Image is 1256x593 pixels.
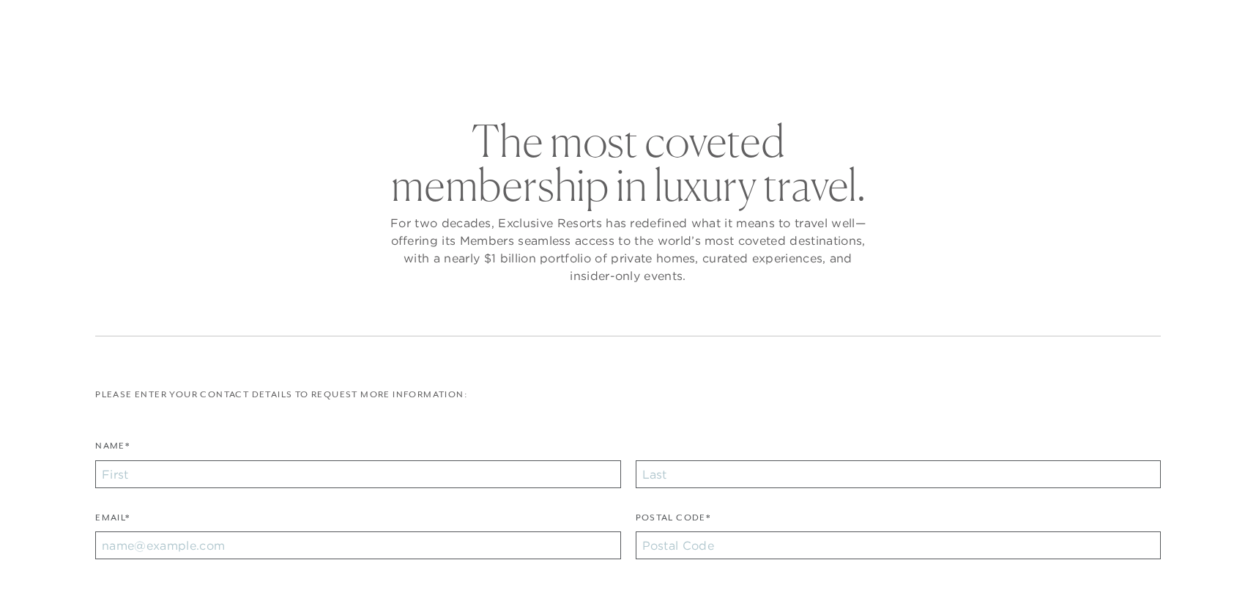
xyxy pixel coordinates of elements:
[95,388,1161,402] p: Please enter your contact details to request more information:
[387,119,870,207] h2: The most coveted membership in luxury travel.
[707,47,796,89] a: Community
[95,460,620,488] input: First
[95,511,130,532] label: Email*
[636,531,1161,559] input: Postal Code
[636,511,711,532] label: Postal Code*
[53,16,116,29] a: Get Started
[460,47,572,89] a: The Collection
[95,531,620,559] input: name@example.com
[387,214,870,284] p: For two decades, Exclusive Resorts has redefined what it means to travel well—offering its Member...
[636,460,1161,488] input: Last
[1093,16,1165,29] a: Member Login
[95,439,130,460] label: Name*
[594,47,685,89] a: Membership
